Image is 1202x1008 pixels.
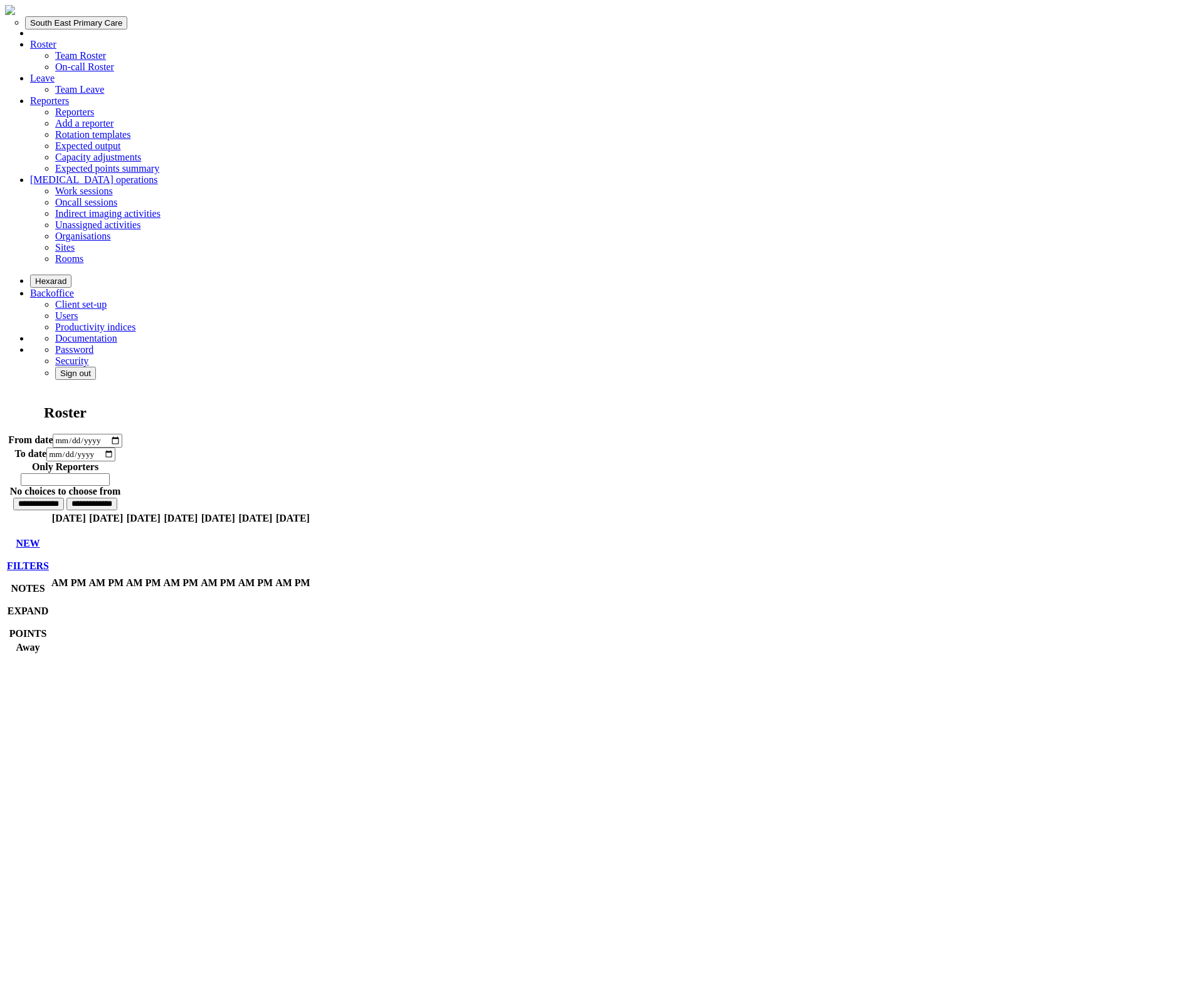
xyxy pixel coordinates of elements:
[55,322,135,332] a: Productivity indices
[5,5,15,15] img: brand-opti-rad-logos-blue-and-white-d2f68631ba2948856bd03f2d395fb146ddc8fb01b4b6e9315ea85fa773367...
[16,538,40,549] a: NEW
[30,275,71,288] button: Hexarad
[8,434,53,445] label: From date
[55,355,88,366] a: Security
[55,242,75,253] a: Sites
[55,197,117,207] a: Oncall sessions
[55,107,94,117] a: Reporters
[219,526,236,640] th: PM
[55,219,140,230] a: Unassigned activities
[55,333,117,344] a: Documentation
[182,526,199,640] th: PM
[88,526,107,640] th: AM
[55,299,107,310] a: Client set-up
[7,486,124,497] div: No choices to choose from
[7,404,124,421] h2: Roster
[25,16,127,29] button: South East Primary Care
[30,95,69,106] a: Reporters
[294,526,311,640] th: PM
[163,512,199,525] th: [DATE]
[256,526,273,640] th: PM
[21,473,110,486] input: null
[55,61,114,72] a: On-call Roster
[125,512,162,525] th: [DATE]
[55,344,93,355] a: Password
[15,448,47,459] label: To date
[55,208,161,219] a: Indirect imaging activities
[30,39,56,50] a: Roster
[6,641,50,654] th: Away
[70,526,87,640] th: PM
[51,526,69,640] th: AM
[55,50,106,61] a: Team Roster
[55,84,104,95] a: Team Leave
[55,367,96,380] button: Sign out
[55,310,78,321] a: Users
[238,526,256,640] th: AM
[238,512,274,525] th: [DATE]
[55,129,130,140] a: Rotation templates
[55,163,159,174] a: Expected points summary
[55,140,120,151] a: Expected output
[55,118,113,129] a: Add a reporter
[107,526,124,640] th: PM
[200,512,236,525] th: [DATE]
[55,186,113,196] a: Work sessions
[55,231,111,241] a: Organisations
[145,526,162,640] th: PM
[275,512,311,525] th: [DATE]
[125,526,144,640] th: AM
[30,288,74,298] a: Backoffice
[9,628,47,639] a: collapse/expand expected points
[200,526,218,640] th: AM
[163,526,181,640] th: AM
[55,253,83,264] a: Rooms
[30,174,158,185] a: [MEDICAL_DATA] operations
[11,583,45,594] a: show/hide notes
[88,512,125,525] th: [DATE]
[30,73,55,83] a: Leave
[8,606,48,616] a: collapse/expand entries
[7,560,49,571] a: FILTERS
[55,152,141,162] a: Capacity adjustments
[275,526,293,640] th: AM
[51,512,87,525] th: [DATE]
[32,461,98,472] label: Only Reporters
